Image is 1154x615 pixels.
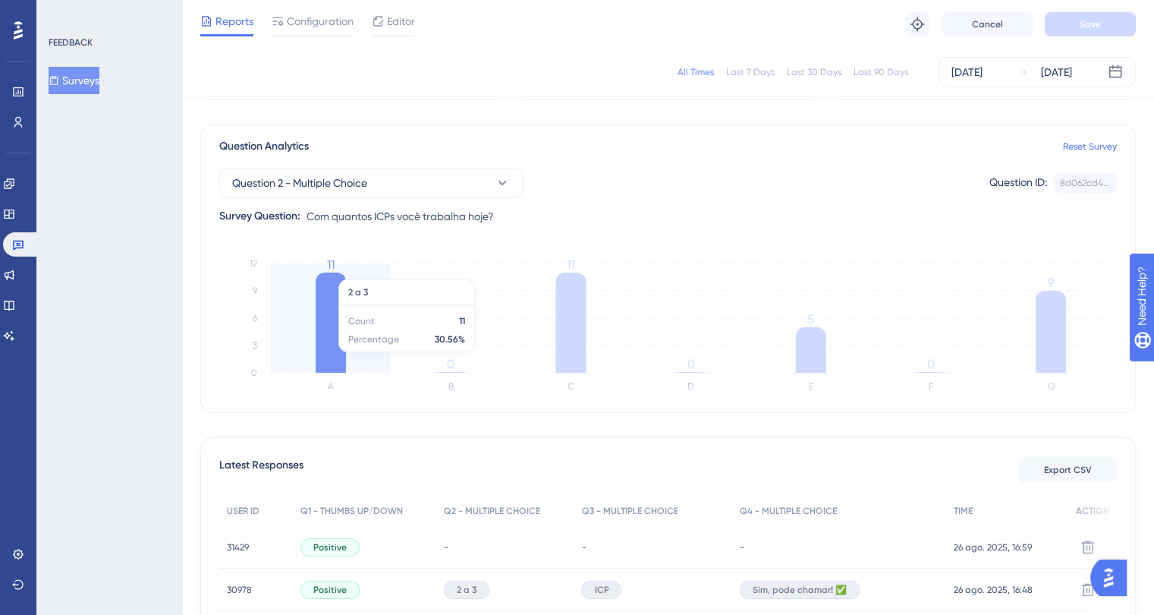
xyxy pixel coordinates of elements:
span: TIME [954,505,973,517]
button: Export CSV [1018,458,1117,482]
div: Survey Question: [219,207,300,225]
span: Q2 - MULTIPLE CHOICE [444,505,540,517]
span: - [740,541,744,553]
tspan: 0 [687,357,694,371]
span: Reports [215,12,253,30]
div: Last 90 Days [854,66,908,78]
span: Editor [387,12,415,30]
span: Question Analytics [219,137,309,156]
tspan: 12 [250,258,257,269]
button: Save [1045,12,1136,36]
tspan: 9 [1048,276,1054,290]
span: Question 2 - Multiple Choice [232,174,367,192]
tspan: 0 [447,357,454,371]
span: Configuration [287,12,354,30]
span: Q1 - THUMBS UP/DOWN [300,505,403,517]
div: [DATE] [951,63,983,81]
div: 8d062cd4... [1060,177,1110,189]
span: Com quantos ICPs você trabalha hoje? [307,207,494,225]
iframe: UserGuiding AI Assistant Launcher [1090,555,1136,601]
span: Q4 - MULTIPLE CHOICE [740,505,837,517]
span: Save [1080,18,1101,30]
text: E [809,381,813,392]
tspan: 3 [253,340,257,351]
button: Surveys [49,67,99,94]
span: Positive [313,584,347,596]
a: Reset Survey [1063,140,1117,153]
span: - [581,541,586,553]
text: B [448,381,454,392]
tspan: 11 [567,257,574,272]
tspan: 0 [251,367,257,378]
button: Question 2 - Multiple Choice [219,168,523,198]
text: C [568,381,574,392]
button: Cancel [942,12,1033,36]
div: All Times [678,66,714,78]
div: Last 7 Days [726,66,775,78]
div: Question ID: [989,173,1047,193]
div: [DATE] [1041,63,1072,81]
span: USER ID [227,505,259,517]
span: Sim, pode chamar! ✅ [753,584,847,596]
div: Last 30 Days [787,66,841,78]
tspan: 11 [327,257,335,272]
text: G [1047,381,1054,392]
span: 31429 [227,541,249,553]
text: A [328,381,334,392]
span: 2 a 3 [457,584,476,596]
span: - [444,541,448,553]
text: F [929,381,933,392]
span: Positive [313,541,347,553]
span: Cancel [972,18,1003,30]
tspan: 0 [927,357,935,371]
span: 26 ago. 2025, 16:59 [954,541,1032,553]
span: Export CSV [1044,464,1092,476]
span: ICP [594,584,608,596]
span: 30978 [227,584,252,596]
span: 26 ago. 2025, 16:48 [954,584,1033,596]
span: Need Help? [36,4,95,22]
span: Q3 - MULTIPLE CHOICE [581,505,678,517]
div: FEEDBACK [49,36,93,49]
tspan: 6 [253,313,257,323]
span: ACTION [1076,505,1109,517]
tspan: 9 [253,285,257,296]
text: D [687,381,694,392]
span: Latest Responses [219,456,303,484]
tspan: 5 [807,312,814,326]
